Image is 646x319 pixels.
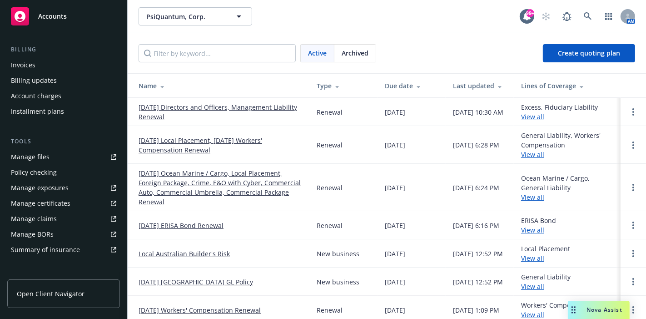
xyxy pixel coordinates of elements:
[317,249,359,258] div: New business
[7,89,120,103] a: Account charges
[558,7,576,25] a: Report a Bug
[586,306,622,314] span: Nova Assist
[385,305,405,315] div: [DATE]
[11,212,57,226] div: Manage claims
[385,81,438,91] div: Due date
[11,73,57,88] div: Billing updates
[11,165,57,180] div: Policy checking
[7,196,120,211] a: Manage certificates
[385,183,405,192] div: [DATE]
[17,289,84,299] span: Open Client Navigator
[521,112,544,121] a: View all
[521,244,570,263] div: Local Placement
[139,221,224,230] a: [DATE] ERISA Bond Renewal
[7,150,120,164] a: Manage files
[521,193,544,202] a: View all
[139,81,302,91] div: Name
[11,89,61,103] div: Account charges
[7,243,120,257] a: Summary of insurance
[628,182,639,193] a: Open options
[521,254,544,263] a: View all
[7,58,120,72] a: Invoices
[11,150,50,164] div: Manage files
[521,102,598,122] div: Excess, Fiduciary Liability
[139,305,261,315] a: [DATE] Workers' Compensation Renewal
[139,44,296,62] input: Filter by keyword...
[521,131,613,159] div: General Liability, Workers' Compensation
[317,277,359,287] div: New business
[7,165,120,180] a: Policy checking
[628,276,639,287] a: Open options
[453,81,507,91] div: Last updated
[11,196,70,211] div: Manage certificates
[628,106,639,117] a: Open options
[342,48,368,58] span: Archived
[308,48,327,58] span: Active
[139,7,252,25] button: PsiQuantum, Corp.
[543,44,635,62] a: Create quoting plan
[317,107,343,117] div: Renewal
[139,277,253,287] a: [DATE] [GEOGRAPHIC_DATA] GL Policy
[7,104,120,119] a: Installment plans
[11,181,69,195] div: Manage exposures
[317,183,343,192] div: Renewal
[568,301,579,319] div: Drag to move
[521,150,544,159] a: View all
[11,58,35,72] div: Invoices
[453,305,499,315] div: [DATE] 1:09 PM
[558,49,620,57] span: Create quoting plan
[628,220,639,231] a: Open options
[453,277,503,287] div: [DATE] 12:52 PM
[453,107,503,117] div: [DATE] 10:30 AM
[453,183,499,192] div: [DATE] 6:24 PM
[317,221,343,230] div: Renewal
[521,226,544,234] a: View all
[521,272,571,291] div: General Liability
[628,304,639,315] a: Open options
[11,104,64,119] div: Installment plans
[600,7,618,25] a: Switch app
[385,140,405,150] div: [DATE]
[385,249,405,258] div: [DATE]
[7,137,120,146] div: Tools
[526,9,534,17] div: 99+
[521,81,613,91] div: Lines of Coverage
[521,173,613,202] div: Ocean Marine / Cargo, General Liability
[139,249,230,258] a: Local Australian Builder's Risk
[11,227,54,242] div: Manage BORs
[628,248,639,259] a: Open options
[521,310,544,319] a: View all
[7,227,120,242] a: Manage BORs
[521,216,556,235] div: ERISA Bond
[579,7,597,25] a: Search
[139,136,302,155] a: [DATE] Local Placement, [DATE] Workers' Compensation Renewal
[317,305,343,315] div: Renewal
[7,181,120,195] a: Manage exposures
[7,212,120,226] a: Manage claims
[7,4,120,29] a: Accounts
[385,107,405,117] div: [DATE]
[317,140,343,150] div: Renewal
[521,282,544,291] a: View all
[453,140,499,150] div: [DATE] 6:28 PM
[7,73,120,88] a: Billing updates
[7,45,120,54] div: Billing
[628,140,639,151] a: Open options
[568,301,630,319] button: Nova Assist
[385,221,405,230] div: [DATE]
[385,277,405,287] div: [DATE]
[11,243,80,257] div: Summary of insurance
[38,13,67,20] span: Accounts
[139,168,302,207] a: [DATE] Ocean Marine / Cargo, Local Placement, Foreign Package, Crime, E&O with Cyber, Commercial ...
[317,81,370,91] div: Type
[453,249,503,258] div: [DATE] 12:52 PM
[146,12,225,21] span: PsiQuantum, Corp.
[537,7,555,25] a: Start snowing
[453,221,499,230] div: [DATE] 6:16 PM
[139,102,302,122] a: [DATE] Directors and Officers, Management Liability Renewal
